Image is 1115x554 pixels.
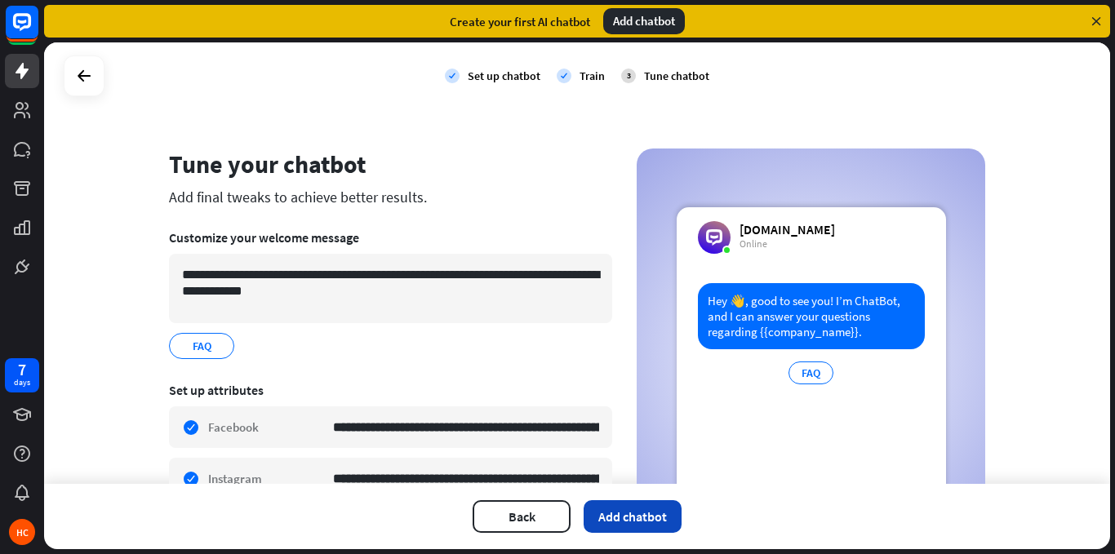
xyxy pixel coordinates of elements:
div: Add final tweaks to achieve better results. [169,188,612,206]
div: Tune chatbot [644,69,709,83]
button: Add chatbot [584,500,682,533]
div: Domain Overview [62,96,146,107]
img: tab_domain_overview_orange.svg [44,95,57,108]
div: v 4.0.25 [46,26,80,39]
div: Set up attributes [169,382,612,398]
img: website_grey.svg [26,42,39,55]
div: Tune your chatbot [169,148,612,179]
div: Keywords by Traffic [180,96,275,107]
div: Hey 👋, good to see you! I’m ChatBot, and I can answer your questions regarding {{company_name}}. [698,283,925,349]
div: Customize your welcome message [169,229,612,246]
div: Add chatbot [603,8,685,34]
img: tab_keywords_by_traffic_grey.svg [162,95,175,108]
img: logo_orange.svg [26,26,39,39]
div: Set up chatbot [468,69,540,83]
div: [DOMAIN_NAME] [740,221,835,237]
div: 7 [18,362,26,377]
div: HC [9,519,35,545]
button: Open LiveChat chat widget [13,7,62,55]
div: FAQ [788,361,833,384]
div: Train [580,69,605,83]
i: check [557,69,571,83]
div: days [14,377,30,388]
div: Domain: [DOMAIN_NAME] [42,42,180,55]
a: 7 days [5,358,39,392]
span: FAQ [191,337,213,355]
div: Create your first AI chatbot [450,14,590,29]
div: Online [740,237,835,250]
i: check [445,69,460,83]
div: 3 [621,69,636,83]
button: Back [473,500,571,533]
